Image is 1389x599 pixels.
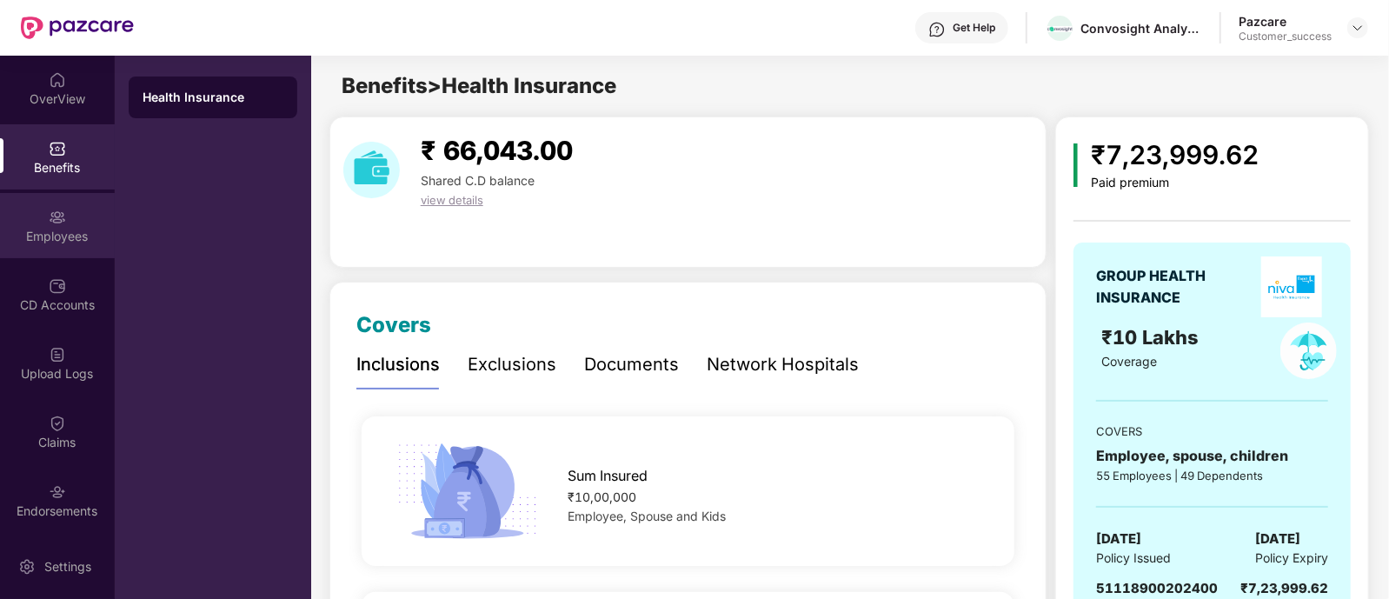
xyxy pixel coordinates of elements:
[568,509,727,523] span: Employee, Spouse and Kids
[1096,467,1328,484] div: 55 Employees | 49 Dependents
[49,209,66,226] img: svg+xml;base64,PHN2ZyBpZD0iRW1wbG95ZWVzIiB4bWxucz0iaHR0cDovL3d3dy53My5vcmcvMjAwMC9zdmciIHdpZHRoPS...
[1261,256,1322,317] img: insurerLogo
[342,73,616,98] span: Benefits > Health Insurance
[1239,13,1332,30] div: Pazcare
[1280,323,1337,379] img: policyIcon
[49,140,66,157] img: svg+xml;base64,PHN2ZyBpZD0iQmVuZWZpdHMiIHhtbG5zPSJodHRwOi8vd3d3LnczLm9yZy8yMDAwL3N2ZyIgd2lkdGg9Ij...
[953,21,995,35] div: Get Help
[49,483,66,501] img: svg+xml;base64,PHN2ZyBpZD0iRW5kb3JzZW1lbnRzIiB4bWxucz0iaHR0cDovL3d3dy53My5vcmcvMjAwMC9zdmciIHdpZH...
[1096,265,1248,309] div: GROUP HEALTH INSURANCE
[49,346,66,363] img: svg+xml;base64,PHN2ZyBpZD0iVXBsb2FkX0xvZ3MiIGRhdGEtbmFtZT0iVXBsb2FkIExvZ3MiIHhtbG5zPSJodHRwOi8vd3...
[707,351,859,378] div: Network Hospitals
[1092,176,1259,190] div: Paid premium
[568,488,986,507] div: ₹10,00,000
[1255,529,1300,549] span: [DATE]
[1239,30,1332,43] div: Customer_success
[143,89,283,106] div: Health Insurance
[1092,135,1259,176] div: ₹7,23,999.62
[1080,20,1202,37] div: Convosight Analytics Private Limited
[1096,549,1171,568] span: Policy Issued
[468,351,556,378] div: Exclusions
[421,193,483,207] span: view details
[356,351,440,378] div: Inclusions
[49,71,66,89] img: svg+xml;base64,PHN2ZyBpZD0iSG9tZSIgeG1sbnM9Imh0dHA6Ly93d3cudzMub3JnLzIwMDAvc3ZnIiB3aWR0aD0iMjAiIG...
[1096,423,1328,440] div: COVERS
[421,173,535,188] span: Shared C.D balance
[1101,326,1204,349] span: ₹10 Lakhs
[421,135,573,166] span: ₹ 66,043.00
[18,558,36,576] img: svg+xml;base64,PHN2ZyBpZD0iU2V0dGluZy0yMHgyMCIgeG1sbnM9Imh0dHA6Ly93d3cudzMub3JnLzIwMDAvc3ZnIiB3aW...
[1351,21,1365,35] img: svg+xml;base64,PHN2ZyBpZD0iRHJvcGRvd24tMzJ4MzIiIHhtbG5zPSJodHRwOi8vd3d3LnczLm9yZy8yMDAwL3N2ZyIgd2...
[1101,354,1157,369] span: Coverage
[1096,445,1328,467] div: Employee, spouse, children
[928,21,946,38] img: svg+xml;base64,PHN2ZyBpZD0iSGVscC0zMngzMiIgeG1sbnM9Imh0dHA6Ly93d3cudzMub3JnLzIwMDAvc3ZnIiB3aWR0aD...
[1255,549,1328,568] span: Policy Expiry
[584,351,679,378] div: Documents
[343,142,400,198] img: download
[568,465,648,487] span: Sum Insured
[49,415,66,432] img: svg+xml;base64,PHN2ZyBpZD0iQ2xhaW0iIHhtbG5zPSJodHRwOi8vd3d3LnczLm9yZy8yMDAwL3N2ZyIgd2lkdGg9IjIwIi...
[1096,529,1141,549] span: [DATE]
[1047,26,1073,32] img: Convo%20Logo.png
[49,277,66,295] img: svg+xml;base64,PHN2ZyBpZD0iQ0RfQWNjb3VudHMiIGRhdGEtbmFtZT0iQ0QgQWNjb3VudHMiIHhtbG5zPSJodHRwOi8vd3...
[1096,580,1218,596] span: 51118900202400
[39,558,96,576] div: Settings
[356,312,431,337] span: Covers
[1073,143,1078,187] img: icon
[391,438,544,544] img: icon
[21,17,134,39] img: New Pazcare Logo
[1240,578,1328,599] div: ₹7,23,999.62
